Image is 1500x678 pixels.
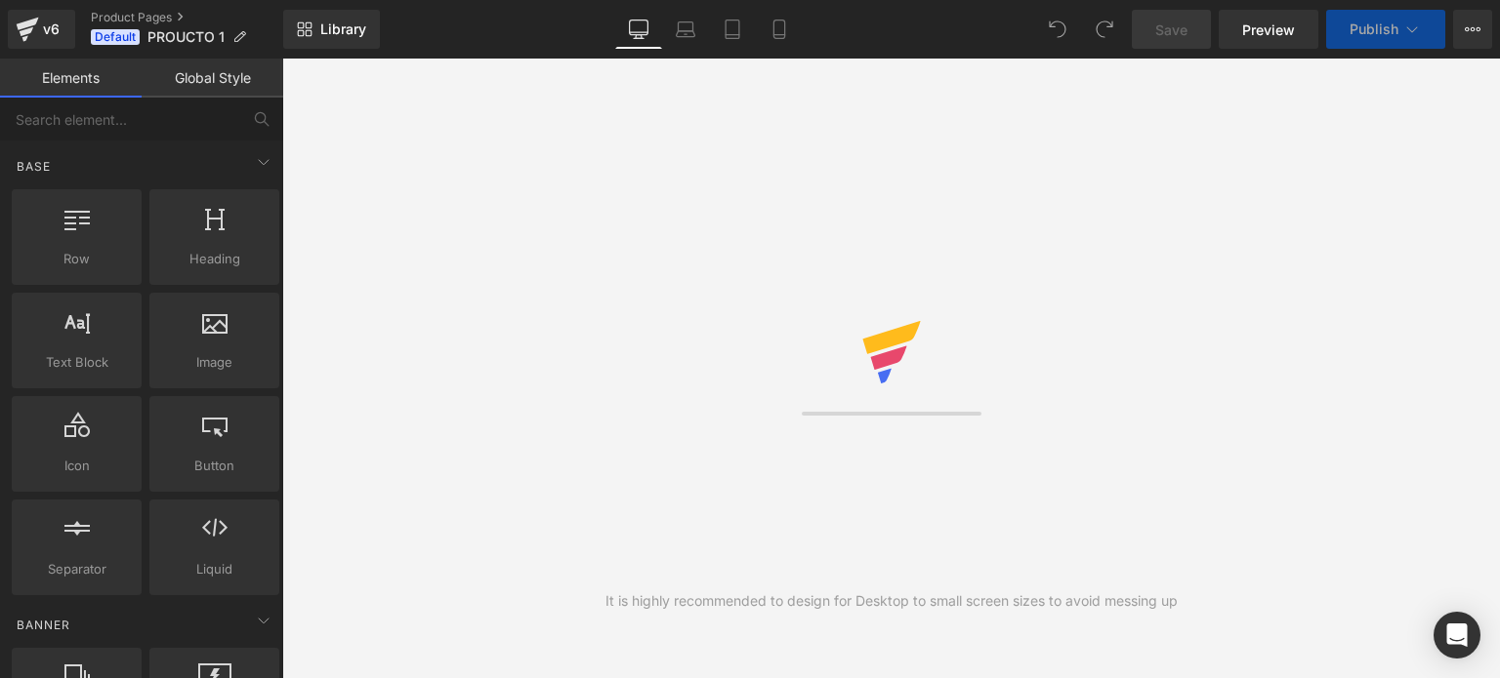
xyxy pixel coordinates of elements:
span: Banner [15,616,72,634]
span: Save [1155,20,1187,40]
div: Open Intercom Messenger [1434,612,1480,658]
span: Default [91,29,140,45]
div: v6 [39,17,63,42]
span: Heading [155,249,273,269]
span: Separator [18,559,136,579]
a: Preview [1219,10,1318,49]
span: Button [155,456,273,476]
div: It is highly recommended to design for Desktop to small screen sizes to avoid messing up [605,590,1178,612]
span: Text Block [18,352,136,373]
button: More [1453,10,1492,49]
span: Icon [18,456,136,476]
span: Preview [1242,20,1295,40]
span: Liquid [155,559,273,579]
a: Global Style [142,59,283,98]
a: Product Pages [91,10,283,25]
span: Row [18,249,136,269]
span: Image [155,352,273,373]
a: Laptop [662,10,709,49]
a: Desktop [615,10,662,49]
a: New Library [283,10,380,49]
a: Mobile [756,10,803,49]
a: Tablet [709,10,756,49]
button: Publish [1326,10,1445,49]
button: Undo [1038,10,1077,49]
span: PROUCTO 1 [147,29,225,45]
span: Publish [1350,21,1398,37]
span: Library [320,20,366,38]
a: v6 [8,10,75,49]
span: Base [15,157,53,176]
button: Redo [1085,10,1124,49]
